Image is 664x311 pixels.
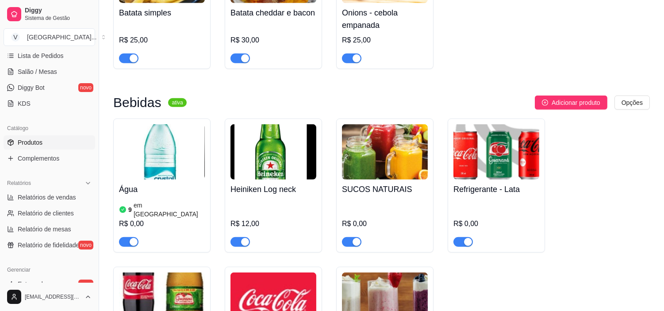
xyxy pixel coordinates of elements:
[18,51,64,60] span: Lista de Pedidos
[11,33,20,42] span: V
[18,209,74,218] span: Relatório de clientes
[542,100,548,106] span: plus-circle
[453,183,539,196] h4: Refrigerante - Lata
[4,277,95,291] a: Entregadoresnovo
[342,124,428,180] img: product-image
[119,124,205,180] img: product-image
[128,205,132,214] article: 9
[18,67,57,76] span: Salão / Mesas
[230,183,316,196] h4: Heiniken Log neck
[342,219,428,229] div: R$ 0,00
[4,238,95,252] a: Relatório de fidelidadenovo
[614,96,650,110] button: Opções
[4,222,95,236] a: Relatório de mesas
[4,81,95,95] a: Diggy Botnovo
[18,154,59,163] span: Complementos
[18,280,55,288] span: Entregadores
[342,183,428,196] h4: SUCOS NATURAIS
[4,121,95,135] div: Catálogo
[119,7,205,19] h4: Batata simples
[134,201,205,219] article: em [GEOGRAPHIC_DATA]
[119,183,205,196] h4: Água
[4,263,95,277] div: Gerenciar
[4,206,95,220] a: Relatório de clientes
[25,15,92,22] span: Sistema de Gestão
[18,99,31,108] span: KDS
[4,190,95,204] a: Relatórios de vendas
[230,35,316,46] div: R$ 30,00
[4,286,95,307] button: [EMAIL_ADDRESS][DOMAIN_NAME]
[18,241,79,250] span: Relatório de fidelidade
[25,293,81,300] span: [EMAIL_ADDRESS][DOMAIN_NAME]
[342,35,428,46] div: R$ 25,00
[4,96,95,111] a: KDS
[119,35,205,46] div: R$ 25,00
[4,4,95,25] a: DiggySistema de Gestão
[342,7,428,31] h4: Onions - cebola empanada
[453,124,539,180] img: product-image
[119,219,205,229] div: R$ 0,00
[113,97,161,108] h3: Bebidas
[18,193,76,202] span: Relatórios de vendas
[230,219,316,229] div: R$ 12,00
[25,7,92,15] span: Diggy
[453,219,539,229] div: R$ 0,00
[168,98,186,107] sup: ativa
[27,33,96,42] div: [GEOGRAPHIC_DATA] ...
[18,225,71,234] span: Relatório de mesas
[18,138,42,147] span: Produtos
[230,7,316,19] h4: Batata cheddar e bacon
[230,124,316,180] img: product-image
[7,180,31,187] span: Relatórios
[4,65,95,79] a: Salão / Mesas
[535,96,607,110] button: Adicionar produto
[622,98,643,108] span: Opções
[4,49,95,63] a: Lista de Pedidos
[4,135,95,150] a: Produtos
[18,83,45,92] span: Diggy Bot
[552,98,600,108] span: Adicionar produto
[4,28,95,46] button: Select a team
[4,151,95,165] a: Complementos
